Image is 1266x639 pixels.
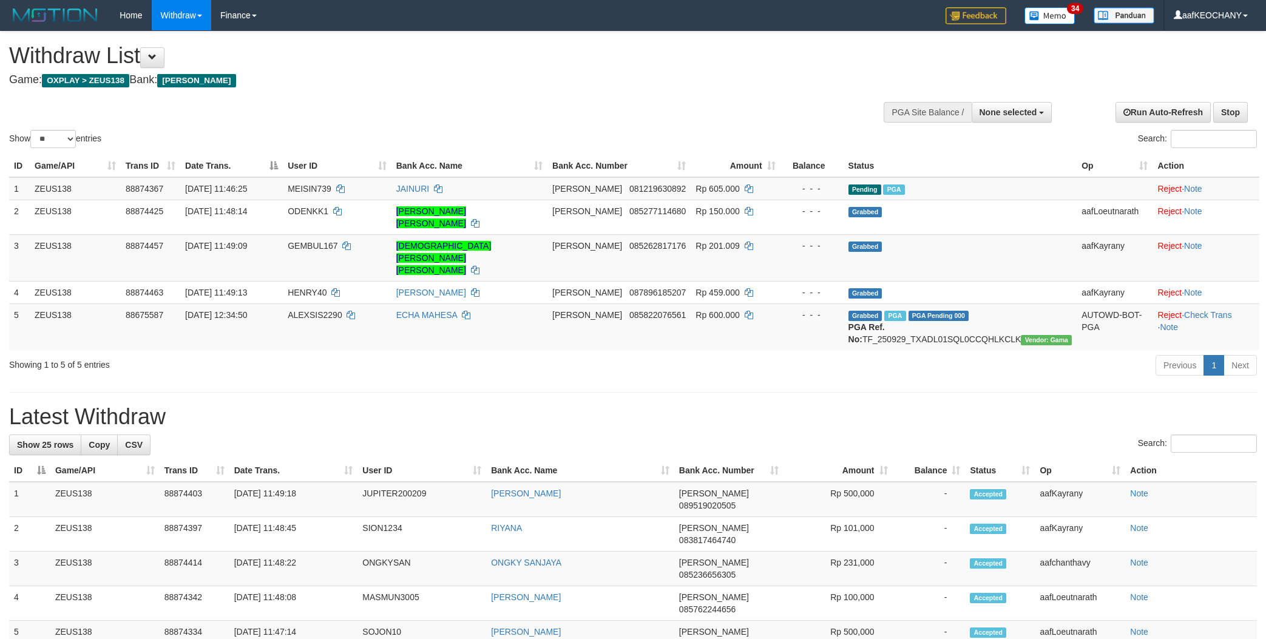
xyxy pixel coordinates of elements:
[884,311,905,321] span: Marked by aafpengsreynich
[9,482,50,517] td: 1
[1184,241,1202,251] a: Note
[50,552,160,586] td: ZEUS138
[9,303,30,350] td: 5
[848,207,882,217] span: Grabbed
[1153,281,1259,303] td: ·
[552,184,622,194] span: [PERSON_NAME]
[160,482,229,517] td: 88874403
[126,310,163,320] span: 88675587
[848,288,882,299] span: Grabbed
[9,44,832,68] h1: Withdraw List
[180,155,283,177] th: Date Trans.: activate to sort column descending
[679,604,736,614] span: Copy 085762244656 to clipboard
[552,288,622,297] span: [PERSON_NAME]
[848,322,885,344] b: PGA Ref. No:
[679,501,736,510] span: Copy 089519020505 to clipboard
[396,184,429,194] a: JAINURI
[970,489,1006,499] span: Accepted
[784,586,893,621] td: Rp 100,000
[629,310,686,320] span: Copy 085822076561 to clipboard
[893,517,966,552] td: -
[1115,102,1211,123] a: Run Auto-Refresh
[674,459,784,482] th: Bank Acc. Number: activate to sort column ascending
[30,130,76,148] select: Showentries
[9,177,30,200] td: 1
[848,311,882,321] span: Grabbed
[1035,482,1125,517] td: aafKayrany
[884,102,971,123] div: PGA Site Balance /
[357,552,486,586] td: ONGKYSAN
[30,200,121,234] td: ZEUS138
[491,627,561,637] a: [PERSON_NAME]
[1157,310,1182,320] a: Reject
[283,155,391,177] th: User ID: activate to sort column ascending
[970,593,1006,603] span: Accepted
[9,281,30,303] td: 4
[946,7,1006,24] img: Feedback.jpg
[126,184,163,194] span: 88874367
[679,523,749,533] span: [PERSON_NAME]
[121,155,180,177] th: Trans ID: activate to sort column ascending
[50,517,160,552] td: ZEUS138
[486,459,674,482] th: Bank Acc. Name: activate to sort column ascending
[288,288,327,297] span: HENRY40
[229,517,358,552] td: [DATE] 11:48:45
[970,558,1006,569] span: Accepted
[691,155,780,177] th: Amount: activate to sort column ascending
[288,241,337,251] span: GEMBUL167
[970,524,1006,534] span: Accepted
[9,586,50,621] td: 4
[1156,355,1204,376] a: Previous
[1171,130,1257,148] input: Search:
[629,288,686,297] span: Copy 087896185207 to clipboard
[785,183,839,195] div: - - -
[288,310,342,320] span: ALEXSIS2290
[1024,7,1075,24] img: Button%20Memo.svg
[89,440,110,450] span: Copy
[1184,206,1202,216] a: Note
[491,592,561,602] a: [PERSON_NAME]
[50,459,160,482] th: Game/API: activate to sort column ascending
[784,459,893,482] th: Amount: activate to sort column ascending
[1021,335,1072,345] span: Vendor URL: https://trx31.1velocity.biz
[844,303,1077,350] td: TF_250929_TXADL01SQL0CCQHLKCLK
[1035,552,1125,586] td: aafchanthavy
[9,459,50,482] th: ID: activate to sort column descending
[9,354,518,371] div: Showing 1 to 5 of 5 entries
[1157,184,1182,194] a: Reject
[1077,155,1153,177] th: Op: activate to sort column ascending
[1138,434,1257,453] label: Search:
[396,241,492,275] a: [DEMOGRAPHIC_DATA][PERSON_NAME] [PERSON_NAME]
[9,234,30,281] td: 3
[160,586,229,621] td: 88874342
[117,434,151,455] a: CSV
[81,434,118,455] a: Copy
[9,130,101,148] label: Show entries
[629,206,686,216] span: Copy 085277114680 to clipboard
[893,552,966,586] td: -
[1035,459,1125,482] th: Op: activate to sort column ascending
[679,592,749,602] span: [PERSON_NAME]
[9,155,30,177] th: ID
[552,206,622,216] span: [PERSON_NAME]
[9,517,50,552] td: 2
[9,405,1257,429] h1: Latest Withdraw
[1160,322,1178,332] a: Note
[785,205,839,217] div: - - -
[780,155,844,177] th: Balance
[629,184,686,194] span: Copy 081219630892 to clipboard
[848,242,882,252] span: Grabbed
[1153,155,1259,177] th: Action
[1184,310,1232,320] a: Check Trans
[50,482,160,517] td: ZEUS138
[1153,200,1259,234] td: ·
[1153,234,1259,281] td: ·
[785,240,839,252] div: - - -
[30,303,121,350] td: ZEUS138
[696,241,739,251] span: Rp 201.009
[844,155,1077,177] th: Status
[696,310,739,320] span: Rp 600.000
[491,523,522,533] a: RIYANA
[288,184,331,194] span: MEISIN739
[396,310,457,320] a: ECHA MAHESA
